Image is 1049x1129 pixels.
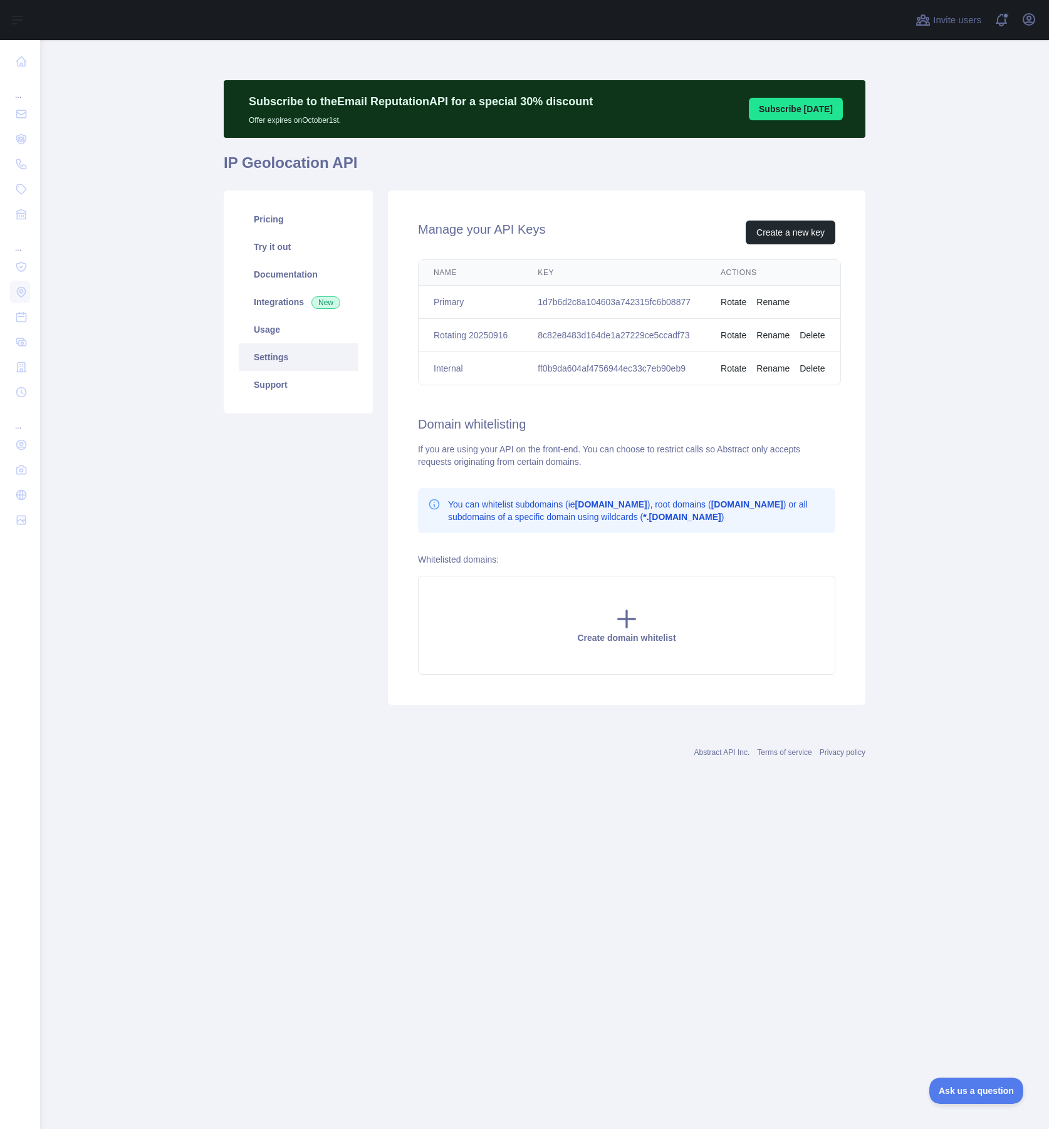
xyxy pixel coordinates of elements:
[239,343,358,371] a: Settings
[820,748,865,757] a: Privacy policy
[746,221,835,244] button: Create a new key
[643,512,721,522] b: *.[DOMAIN_NAME]
[721,329,746,341] button: Rotate
[749,98,843,120] button: Subscribe [DATE]
[523,260,706,286] th: Key
[419,352,523,385] td: Internal
[913,10,984,30] button: Invite users
[224,153,865,183] h1: IP Geolocation API
[756,329,790,341] button: Rename
[419,319,523,352] td: Rotating 20250916
[419,286,523,319] td: Primary
[757,748,812,757] a: Terms of service
[418,443,835,468] div: If you are using your API on the front-end. You can choose to restrict calls so Abstract only acc...
[239,288,358,316] a: Integrations New
[523,352,706,385] td: ff0b9da604af4756944ec33c7eb90eb9
[756,296,790,308] button: Rename
[575,499,647,509] b: [DOMAIN_NAME]
[929,1078,1024,1104] iframe: Toggle Customer Support
[721,362,746,375] button: Rotate
[419,260,523,286] th: Name
[239,371,358,398] a: Support
[239,233,358,261] a: Try it out
[418,415,835,433] h2: Domain whitelisting
[721,296,746,308] button: Rotate
[239,206,358,233] a: Pricing
[10,406,30,431] div: ...
[523,319,706,352] td: 8c82e8483d164de1a27229ce5ccadf73
[523,286,706,319] td: 1d7b6d2c8a104603a742315fc6b08877
[800,329,825,341] button: Delete
[311,296,340,309] span: New
[711,499,783,509] b: [DOMAIN_NAME]
[694,748,750,757] a: Abstract API Inc.
[10,75,30,100] div: ...
[418,554,499,564] label: Whitelisted domains:
[577,633,676,643] span: Create domain whitelist
[10,228,30,253] div: ...
[418,221,545,244] h2: Manage your API Keys
[448,498,825,523] p: You can whitelist subdomains (ie ), root domains ( ) or all subdomains of a specific domain using...
[706,260,840,286] th: Actions
[249,110,593,125] p: Offer expires on October 1st.
[249,93,593,110] p: Subscribe to the Email Reputation API for a special 30 % discount
[933,13,981,28] span: Invite users
[800,362,825,375] button: Delete
[239,316,358,343] a: Usage
[756,362,790,375] button: Rename
[239,261,358,288] a: Documentation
